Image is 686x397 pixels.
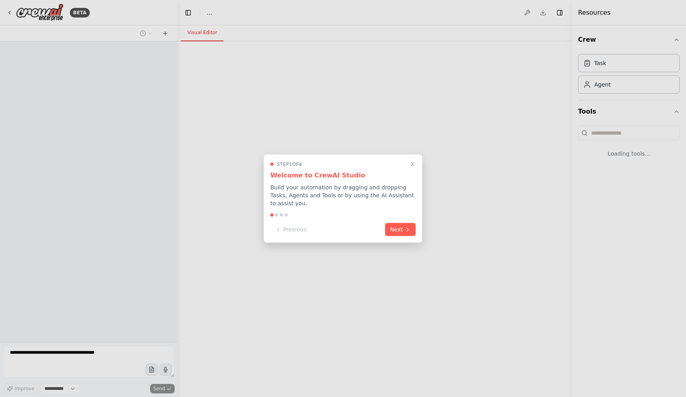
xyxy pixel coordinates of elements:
[408,160,417,169] button: Close walkthrough
[183,7,194,18] button: Hide left sidebar
[385,223,416,236] button: Next
[270,223,311,236] button: Previous
[270,171,416,180] h3: Welcome to CrewAI Studio
[277,161,302,168] span: Step 1 of 4
[270,183,416,207] p: Build your automation by dragging and dropping Tasks, Agents and Tools or by using the AI Assista...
